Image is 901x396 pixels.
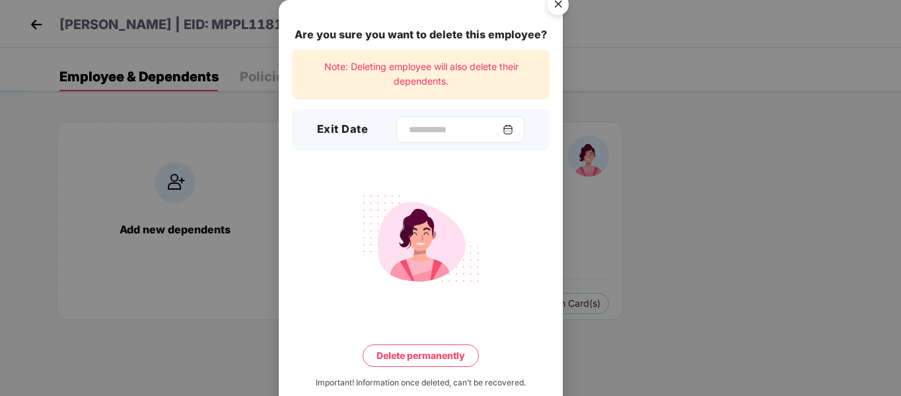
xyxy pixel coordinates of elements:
div: Important! Information once deleted, can’t be recovered. [316,377,526,389]
img: svg+xml;base64,PHN2ZyBpZD0iQ2FsZW5kYXItMzJ4MzIiIHhtbG5zPSJodHRwOi8vd3d3LnczLm9yZy8yMDAwL3N2ZyIgd2... [503,124,513,135]
button: Delete permanently [363,344,479,367]
img: svg+xml;base64,PHN2ZyB4bWxucz0iaHR0cDovL3d3dy53My5vcmcvMjAwMC9zdmciIHdpZHRoPSIyMjQiIGhlaWdodD0iMT... [347,187,495,290]
h3: Exit Date [317,121,369,138]
div: Note: Deleting employee will also delete their dependents. [292,50,550,99]
div: Are you sure you want to delete this employee? [292,26,550,43]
